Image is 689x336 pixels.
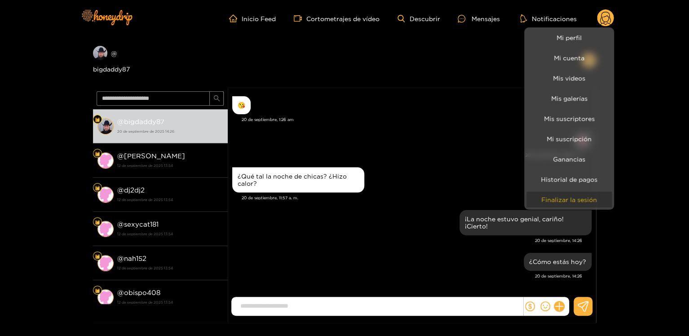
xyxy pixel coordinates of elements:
[526,50,612,66] a: Mi cuenta
[526,192,612,207] button: Finalizar la sesión
[554,54,584,61] font: Mi cuenta
[556,34,582,41] font: Mi perfil
[544,115,595,122] font: Mis suscriptores
[551,95,587,102] font: Mis galerías
[553,156,585,162] font: Ganancias
[541,176,597,183] font: Historial de pagos
[547,135,592,142] font: Mi suscripción
[553,75,585,81] font: Mis videos
[526,70,612,86] a: Mis videos
[526,151,612,167] a: Ganancias
[541,196,597,203] font: Finalizar la sesión
[526,30,612,45] a: Mi perfil
[526,90,612,106] a: Mis galerías
[526,131,612,147] a: Mi suscripción
[526,171,612,187] a: Historial de pagos
[526,111,612,126] a: Mis suscriptores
